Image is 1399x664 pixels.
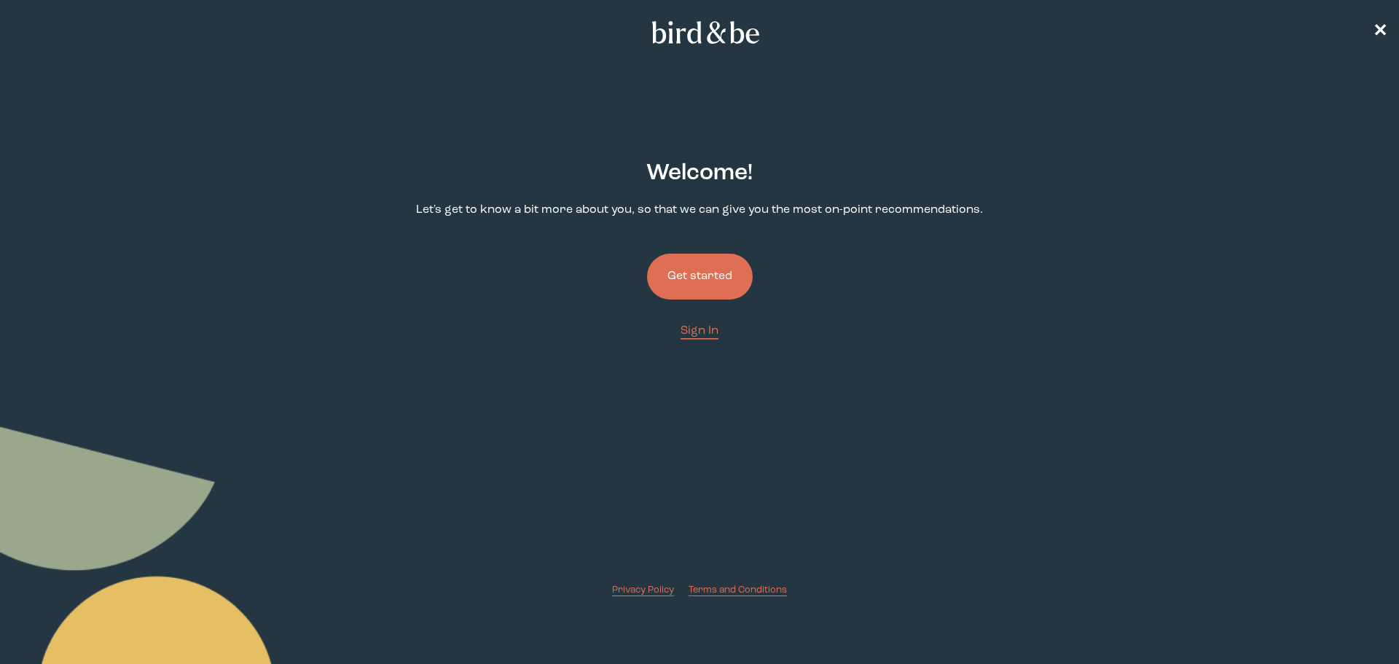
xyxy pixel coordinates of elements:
[647,254,753,300] button: Get started
[612,583,674,597] a: Privacy Policy
[416,202,983,219] p: Let's get to know a bit more about you, so that we can give you the most on-point recommendations.
[689,583,787,597] a: Terms and Conditions
[681,323,718,340] a: Sign In
[1326,595,1384,649] iframe: Gorgias live chat messenger
[647,230,753,323] a: Get started
[646,157,753,190] h2: Welcome !
[1373,20,1387,45] a: ✕
[681,325,718,337] span: Sign In
[689,585,787,595] span: Terms and Conditions
[612,585,674,595] span: Privacy Policy
[1373,23,1387,41] span: ✕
